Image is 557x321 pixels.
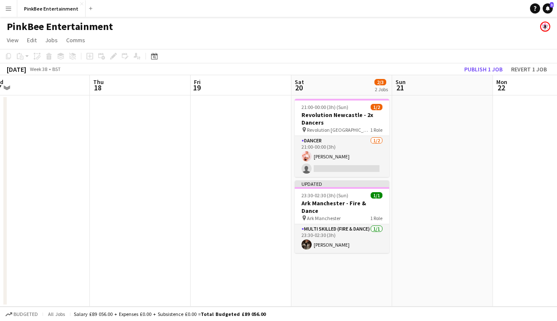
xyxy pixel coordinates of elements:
span: 3 [550,2,554,8]
span: 22 [495,83,507,92]
span: 23:30-02:30 (3h) (Sun) [301,192,348,199]
span: 1/2 [371,104,382,110]
span: Mon [496,78,507,86]
span: Sun [396,78,406,86]
span: 21:00-00:00 (3h) (Sun) [301,104,348,110]
span: 2/3 [374,79,386,85]
span: Thu [93,78,104,86]
div: 2 Jobs [375,86,388,92]
a: Comms [63,35,89,46]
a: 3 [543,3,553,14]
span: All jobs [46,311,67,317]
div: [DATE] [7,65,26,73]
a: Jobs [42,35,61,46]
div: BST [52,66,61,72]
h3: Revolution Newcastle - 2x Dancers [295,111,389,126]
app-job-card: 21:00-00:00 (3h) (Sun)1/2Revolution Newcastle - 2x Dancers Revolution [GEOGRAPHIC_DATA]1 RoleDanc... [295,99,389,177]
span: 1 Role [370,127,382,133]
span: Edit [27,36,37,44]
span: Fri [194,78,201,86]
button: Revert 1 job [508,64,550,75]
button: PinkBee Entertainment [17,0,86,17]
span: Jobs [45,36,58,44]
span: Sat [295,78,304,86]
span: Total Budgeted £89 056.00 [201,311,266,317]
app-job-card: Updated23:30-02:30 (3h) (Sun)1/1Ark Manchester - Fire & Dance Ark Manchester1 RoleMulti Skilled (... [295,180,389,253]
app-card-role: Multi Skilled (Fire & Dance)1/123:30-02:30 (3h)[PERSON_NAME] [295,224,389,253]
span: 1/1 [371,192,382,199]
span: Budgeted [13,311,38,317]
a: View [3,35,22,46]
span: Comms [66,36,85,44]
button: Budgeted [4,310,39,319]
span: 20 [293,83,304,92]
div: Salary £89 056.00 + Expenses £0.00 + Subsistence £0.00 = [74,311,266,317]
span: 19 [193,83,201,92]
span: 1 Role [370,215,382,221]
h3: Ark Manchester - Fire & Dance [295,199,389,215]
span: Revolution [GEOGRAPHIC_DATA] [307,127,370,133]
div: Updated [295,180,389,187]
span: Week 38 [28,66,49,72]
span: View [7,36,19,44]
a: Edit [24,35,40,46]
span: 21 [394,83,406,92]
app-user-avatar: Pink Bee [540,22,550,32]
h1: PinkBee Entertainment [7,20,113,33]
button: Publish 1 job [461,64,506,75]
span: 18 [92,83,104,92]
span: Ark Manchester [307,215,341,221]
app-card-role: Dancer1/221:00-00:00 (3h)[PERSON_NAME] [295,136,389,177]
